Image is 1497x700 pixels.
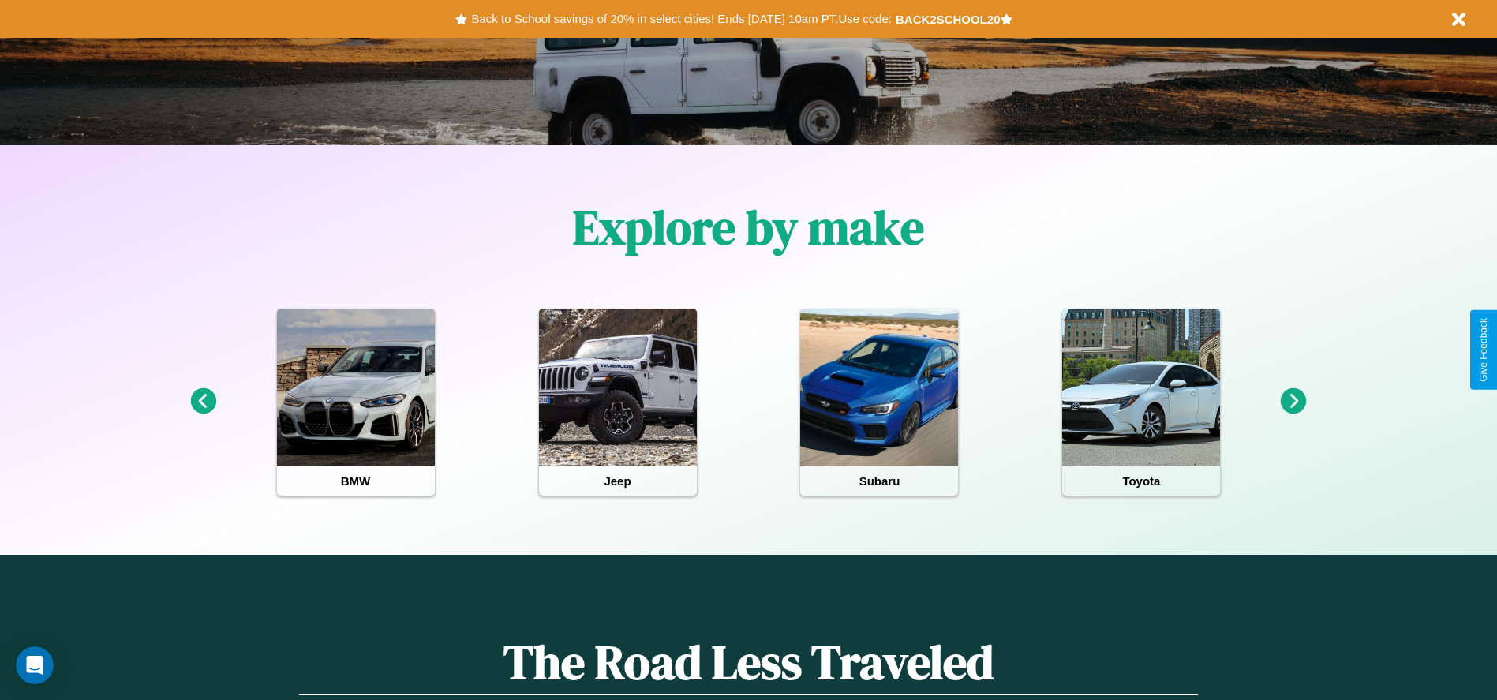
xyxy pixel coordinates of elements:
[467,8,895,30] button: Back to School savings of 20% in select cities! Ends [DATE] 10am PT.Use code:
[896,13,1001,26] b: BACK2SCHOOL20
[539,466,697,496] h4: Jeep
[277,466,435,496] h4: BMW
[800,466,958,496] h4: Subaru
[573,195,924,260] h1: Explore by make
[299,630,1197,695] h1: The Road Less Traveled
[1478,318,1489,382] div: Give Feedback
[1062,466,1220,496] h4: Toyota
[16,646,54,684] iframe: Intercom live chat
